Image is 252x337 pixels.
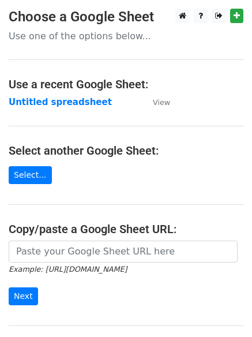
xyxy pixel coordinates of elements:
[9,222,243,236] h4: Copy/paste a Google Sheet URL:
[9,9,243,25] h3: Choose a Google Sheet
[9,241,238,263] input: Paste your Google Sheet URL here
[9,166,52,184] a: Select...
[9,265,127,274] small: Example: [URL][DOMAIN_NAME]
[9,77,243,91] h4: Use a recent Google Sheet:
[9,287,38,305] input: Next
[9,30,243,42] p: Use one of the options below...
[9,144,243,158] h4: Select another Google Sheet:
[141,97,170,107] a: View
[9,97,112,107] a: Untitled spreadsheet
[153,98,170,107] small: View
